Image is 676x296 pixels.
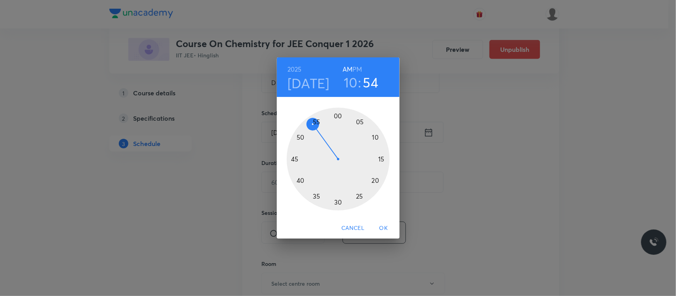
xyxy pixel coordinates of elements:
h3: : [358,74,361,91]
button: OK [371,221,396,235]
button: Cancel [338,221,368,235]
button: 10 [344,74,358,91]
span: OK [374,223,393,233]
button: PM [352,64,362,75]
span: Cancel [341,223,364,233]
button: AM [343,64,352,75]
button: [DATE] [288,75,329,91]
button: 54 [363,74,379,91]
button: 2025 [288,64,302,75]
